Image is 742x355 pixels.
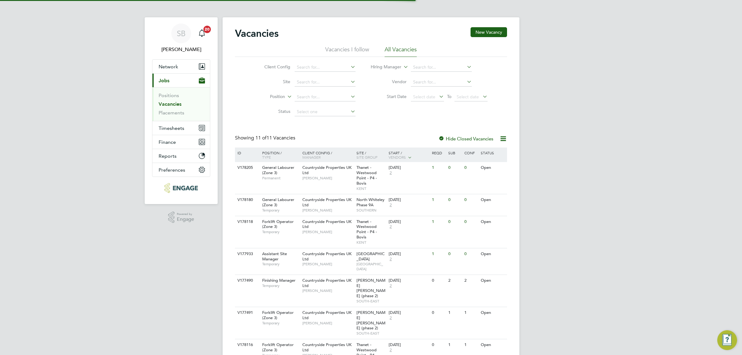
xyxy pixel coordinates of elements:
[302,165,352,175] span: Countryside Properties UK Ltd
[356,219,377,240] span: Thanet - Westwood Point - P4 - Bovis
[447,339,463,351] div: 1
[159,92,179,98] a: Positions
[479,162,506,173] div: Open
[177,29,185,37] span: SB
[463,194,479,206] div: 0
[479,275,506,286] div: Open
[430,162,446,173] div: 1
[356,262,386,271] span: [GEOGRAPHIC_DATA]
[262,310,294,320] span: Forklift Operator (Zone 3)
[159,139,176,145] span: Finance
[235,135,296,141] div: Showing
[255,135,267,141] span: 11 of
[262,251,287,262] span: Assistant Site Manager
[366,64,401,70] label: Hiring Manager
[356,331,386,336] span: SOUTH-EAST
[302,155,321,160] span: Manager
[447,162,463,173] div: 0
[463,162,479,173] div: 0
[236,275,258,286] div: V177490
[152,163,210,177] button: Preferences
[389,219,429,225] div: [DATE]
[301,148,355,162] div: Client Config /
[262,262,299,267] span: Temporary
[445,92,453,101] span: To
[302,219,352,229] span: Countryside Properties UK Ltd
[295,78,356,87] input: Search for...
[356,165,377,186] span: Thanet - Westwood Point - P4 - Bovis
[355,148,387,162] div: Site /
[413,94,435,100] span: Select date
[236,339,258,351] div: V178116
[262,155,271,160] span: Type
[236,248,258,260] div: V177933
[389,278,429,283] div: [DATE]
[145,17,218,204] nav: Main navigation
[457,94,479,100] span: Select date
[302,251,352,262] span: Countryside Properties UK Ltd
[302,342,352,353] span: Countryside Properties UK Ltd
[302,176,353,181] span: [PERSON_NAME]
[262,342,294,353] span: Forklift Operator (Zone 3)
[302,278,352,288] span: Countryside Properties UK Ltd
[255,79,290,84] label: Site
[295,93,356,101] input: Search for...
[447,307,463,319] div: 1
[447,148,463,158] div: Sub
[159,78,169,83] span: Jobs
[389,315,393,321] span: 2
[152,135,210,149] button: Finance
[152,74,210,87] button: Jobs
[262,283,299,288] span: Temporary
[430,339,446,351] div: 0
[479,148,506,158] div: Status
[236,194,258,206] div: V178180
[389,224,393,229] span: 2
[389,283,393,289] span: 2
[159,153,177,159] span: Reports
[447,275,463,286] div: 2
[295,108,356,116] input: Select one
[463,148,479,158] div: Conf
[463,248,479,260] div: 0
[387,148,430,163] div: Start /
[262,219,294,229] span: Forklift Operator (Zone 3)
[479,248,506,260] div: Open
[255,64,290,70] label: Client Config
[302,208,353,213] span: [PERSON_NAME]
[430,194,446,206] div: 1
[430,248,446,260] div: 1
[479,194,506,206] div: Open
[262,197,294,207] span: General Labourer (Zone 3)
[159,64,178,70] span: Network
[152,24,210,53] a: SB[PERSON_NAME]
[152,121,210,135] button: Timesheets
[356,251,385,262] span: [GEOGRAPHIC_DATA]
[411,63,472,72] input: Search for...
[177,212,194,217] span: Powered by
[159,101,181,107] a: Vacancies
[203,26,211,33] span: 20
[356,197,385,207] span: North Whiteley Phase 9A
[356,310,386,331] span: [PERSON_NAME] [PERSON_NAME] (phase 2)
[389,165,429,170] div: [DATE]
[164,183,198,193] img: konnectrecruit-logo-retina.png
[389,170,393,176] span: 2
[262,278,296,283] span: Finishing Manager
[325,46,369,57] li: Vacancies I follow
[389,155,406,160] span: Vendors
[389,348,393,353] span: 2
[356,208,386,213] span: SOUTHERN
[389,197,429,203] div: [DATE]
[152,46,210,53] span: Suzie Burton
[430,148,446,158] div: Reqd
[447,248,463,260] div: 0
[236,162,258,173] div: V178205
[159,110,184,116] a: Placements
[463,339,479,351] div: 1
[302,288,353,293] span: [PERSON_NAME]
[356,240,386,245] span: KENT
[302,197,352,207] span: Countryside Properties UK Ltd
[262,176,299,181] span: Permanent
[262,208,299,213] span: Temporary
